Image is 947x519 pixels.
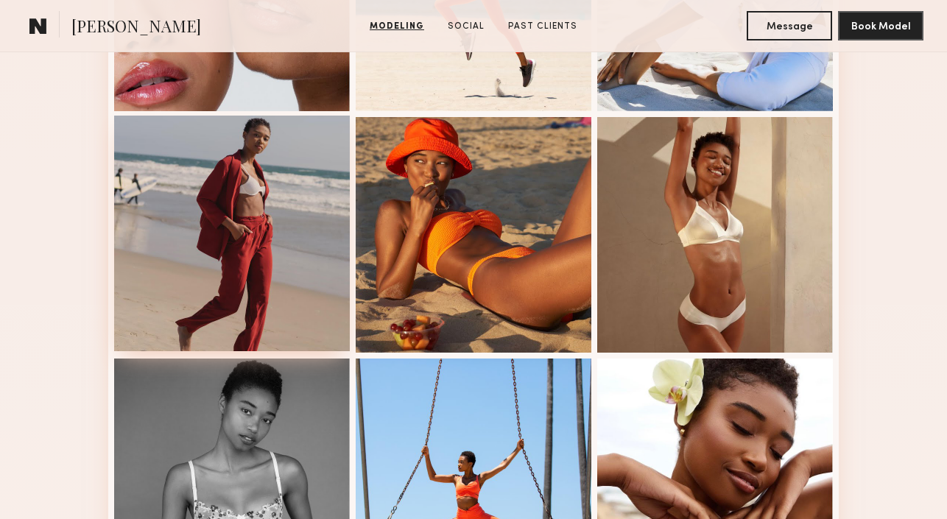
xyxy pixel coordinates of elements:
[442,20,490,33] a: Social
[364,20,430,33] a: Modeling
[502,20,583,33] a: Past Clients
[747,11,832,40] button: Message
[838,11,923,40] button: Book Model
[71,15,201,40] span: [PERSON_NAME]
[838,19,923,32] a: Book Model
